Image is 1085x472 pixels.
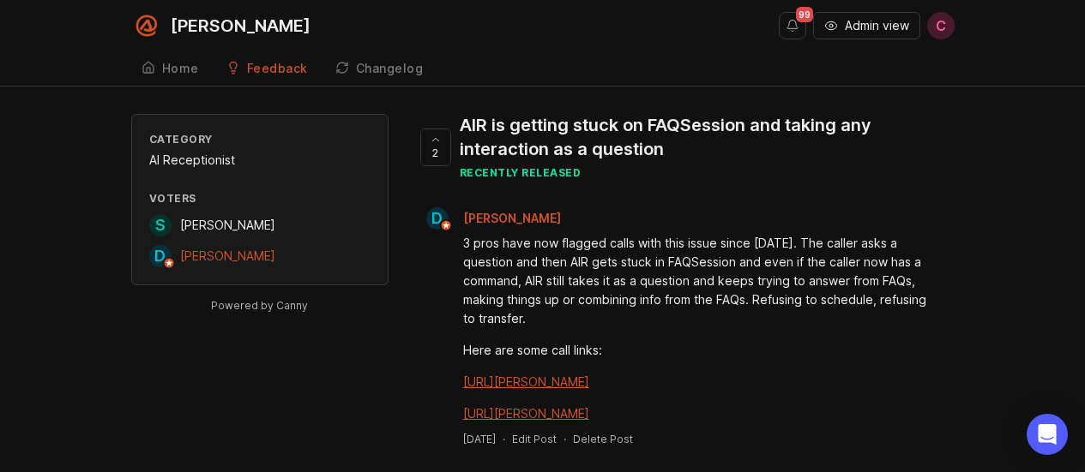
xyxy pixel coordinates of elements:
[416,207,575,230] a: D[PERSON_NAME]
[463,341,927,360] div: Here are some call links:
[131,51,209,87] a: Home
[180,218,275,232] span: [PERSON_NAME]
[247,63,308,75] div: Feedback
[813,12,920,39] button: Admin view
[1027,414,1068,455] div: Open Intercom Messenger
[463,211,561,225] span: [PERSON_NAME]
[779,12,806,39] button: Notifications
[162,63,199,75] div: Home
[149,214,172,236] div: S
[149,245,275,267] a: D[PERSON_NAME]
[356,63,424,75] div: Changelog
[936,15,946,36] span: C
[463,432,496,446] a: [DATE]
[512,432,557,446] div: Edit Post
[216,51,318,87] a: Feedback
[171,17,310,34] div: [PERSON_NAME]
[460,165,941,180] div: recently released
[432,146,438,160] span: 2
[208,296,310,315] a: Powered by Canny
[325,51,434,87] a: Changelog
[180,248,275,263] span: [PERSON_NAME]
[463,406,589,421] a: [URL][PERSON_NAME]
[149,191,371,206] div: Voters
[463,433,496,445] time: [DATE]
[463,234,927,328] div: 3 pros have now flagged calls with this issue since [DATE]. The caller asks a question and then A...
[149,214,275,236] a: S[PERSON_NAME]
[845,17,909,34] span: Admin view
[149,151,371,170] div: AI Receptionist
[149,132,371,146] div: Category
[796,7,813,22] span: 99
[162,257,175,270] img: member badge
[131,10,162,41] img: Smith.ai logo
[573,432,633,446] div: Delete Post
[439,219,452,232] img: member badge
[420,128,451,166] button: 2
[564,432,566,446] div: ·
[927,12,955,39] button: C
[503,432,505,446] div: ·
[426,207,449,230] div: D
[149,245,172,267] div: D
[460,113,941,161] div: AIR is getting stuck on FAQSession and taking any interaction as a question
[463,374,589,389] a: [URL][PERSON_NAME]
